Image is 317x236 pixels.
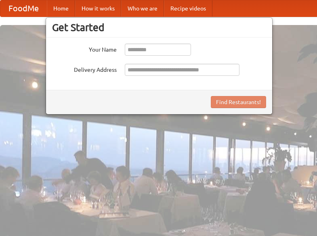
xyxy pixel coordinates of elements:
[164,0,212,17] a: Recipe videos
[75,0,121,17] a: How it works
[52,64,117,74] label: Delivery Address
[121,0,164,17] a: Who we are
[47,0,75,17] a: Home
[52,21,266,33] h3: Get Started
[52,44,117,54] label: Your Name
[211,96,266,108] button: Find Restaurants!
[0,0,47,17] a: FoodMe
